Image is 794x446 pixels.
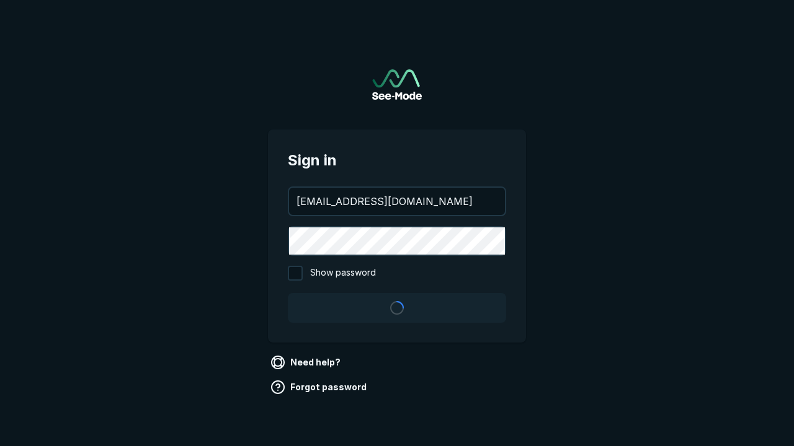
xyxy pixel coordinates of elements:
span: Show password [310,266,376,281]
input: your@email.com [289,188,505,215]
img: See-Mode Logo [372,69,422,100]
a: Need help? [268,352,346,372]
a: Go to sign in [372,69,422,100]
a: Forgot password [268,377,372,397]
span: Sign in [288,149,506,172]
